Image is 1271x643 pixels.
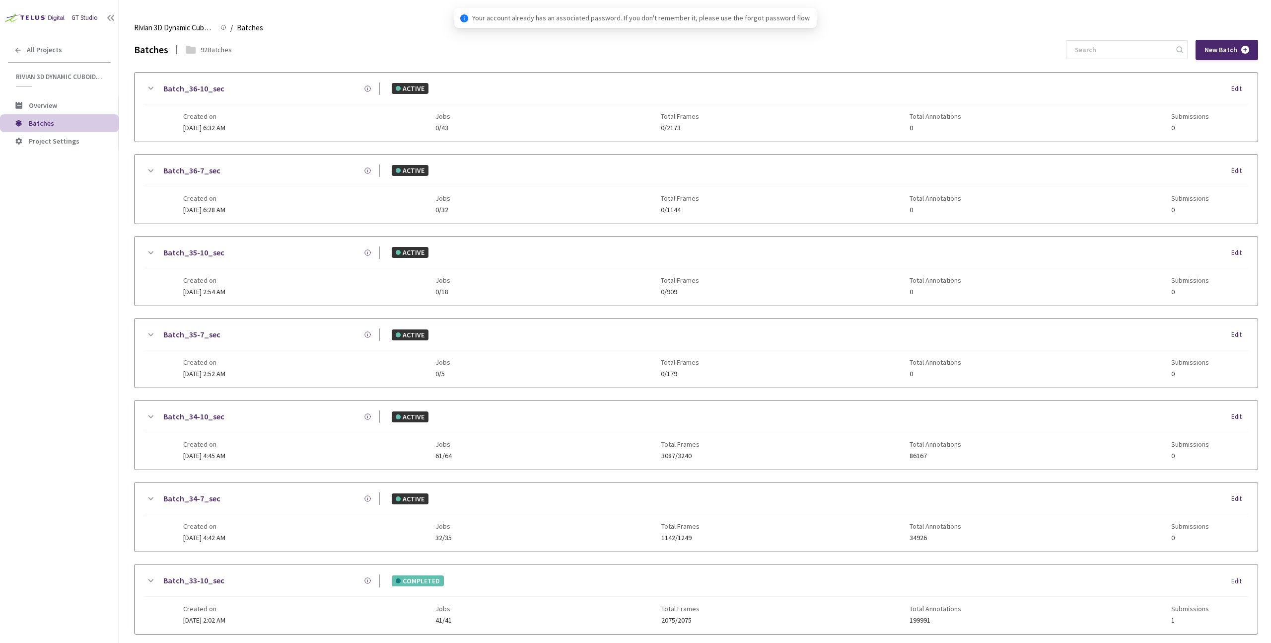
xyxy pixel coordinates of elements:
span: 32/35 [435,534,452,542]
span: 86167 [910,452,961,460]
span: 0 [910,288,961,296]
span: 0 [910,124,961,132]
span: Total Annotations [910,605,961,613]
span: [DATE] 6:28 AM [183,205,225,214]
a: Batch_35-7_sec [163,328,220,341]
div: Edit [1231,248,1248,258]
span: Batches [237,22,263,34]
span: 0 [1171,288,1209,296]
div: Edit [1231,330,1248,340]
a: Batch_35-10_sec [163,246,224,259]
span: Total Annotations [910,276,961,284]
div: Edit [1231,494,1248,504]
span: Jobs [435,112,450,120]
span: 0 [1171,452,1209,460]
span: Submissions [1171,440,1209,448]
a: Batch_36-10_sec [163,82,224,95]
span: Total Annotations [910,440,961,448]
div: Batch_36-7_secACTIVEEditCreated on[DATE] 6:28 AMJobs0/32Total Frames0/1144Total Annotations0Submi... [135,155,1258,224]
span: 0 [1171,206,1209,214]
span: [DATE] 2:02 AM [183,616,225,625]
input: Search [1069,41,1175,59]
span: Total Annotations [910,522,961,530]
span: Rivian 3D Dynamic Cuboids[2024-25] [16,73,105,81]
div: Edit [1231,576,1248,586]
span: 0/32 [435,206,450,214]
span: Created on [183,112,225,120]
div: Batch_36-10_secACTIVEEditCreated on[DATE] 6:32 AMJobs0/43Total Frames0/2173Total Annotations0Subm... [135,73,1258,142]
span: 2075/2075 [661,617,700,624]
div: ACTIVE [392,411,428,422]
span: Rivian 3D Dynamic Cuboids[2024-25] [134,22,214,34]
li: / [230,22,233,34]
span: 0/909 [661,288,699,296]
span: Created on [183,522,225,530]
span: Submissions [1171,522,1209,530]
span: Total Frames [661,276,699,284]
span: 0/43 [435,124,450,132]
span: 0 [910,370,961,378]
span: All Projects [27,46,62,54]
span: 0/5 [435,370,450,378]
span: 0/179 [661,370,699,378]
div: Batch_34-10_secACTIVEEditCreated on[DATE] 4:45 AMJobs61/64Total Frames3087/3240Total Annotations8... [135,401,1258,470]
div: ACTIVE [392,165,428,176]
span: 41/41 [435,617,452,624]
span: Total Frames [661,194,699,202]
span: Total Annotations [910,358,961,366]
div: Batch_35-7_secACTIVEEditCreated on[DATE] 2:52 AMJobs0/5Total Frames0/179Total Annotations0Submiss... [135,319,1258,388]
span: 61/64 [435,452,452,460]
span: 0 [1171,534,1209,542]
span: Overview [29,101,57,110]
span: 1142/1249 [661,534,700,542]
span: Total Frames [661,440,700,448]
span: 0/18 [435,288,450,296]
div: Batch_34-7_secACTIVEEditCreated on[DATE] 4:42 AMJobs32/35Total Frames1142/1249Total Annotations34... [135,482,1258,552]
span: Total Frames [661,522,700,530]
div: Edit [1231,412,1248,422]
span: Created on [183,440,225,448]
span: Jobs [435,605,452,613]
div: Batch_35-10_secACTIVEEditCreated on[DATE] 2:54 AMJobs0/18Total Frames0/909Total Annotations0Submi... [135,237,1258,306]
span: [DATE] 2:54 AM [183,287,225,296]
span: 0 [1171,370,1209,378]
div: ACTIVE [392,247,428,258]
div: ACTIVE [392,493,428,504]
span: Created on [183,194,225,202]
span: Your account already has an associated password. If you don't remember it, please use the forgot ... [472,12,811,23]
span: Jobs [435,522,452,530]
span: 0 [910,206,961,214]
span: Jobs [435,276,450,284]
span: 34926 [910,534,961,542]
span: Created on [183,276,225,284]
span: [DATE] 4:42 AM [183,533,225,542]
span: New Batch [1204,46,1237,54]
span: Total Frames [661,112,699,120]
span: [DATE] 6:32 AM [183,123,225,132]
span: Total Frames [661,358,699,366]
span: Submissions [1171,112,1209,120]
span: 3087/3240 [661,452,700,460]
div: ACTIVE [392,329,428,340]
a: Batch_34-7_sec [163,492,220,505]
span: 0/1144 [661,206,699,214]
span: 199991 [910,617,961,624]
span: info-circle [460,14,468,22]
span: Created on [183,358,225,366]
div: ACTIVE [392,83,428,94]
div: Batches [134,43,168,57]
span: Submissions [1171,605,1209,613]
div: Batch_33-10_secCOMPLETEDEditCreated on[DATE] 2:02 AMJobs41/41Total Frames2075/2075Total Annotatio... [135,564,1258,634]
span: Total Frames [661,605,700,613]
div: Edit [1231,166,1248,176]
span: Created on [183,605,225,613]
span: [DATE] 4:45 AM [183,451,225,460]
a: Batch_34-10_sec [163,410,224,423]
span: Submissions [1171,358,1209,366]
span: Jobs [435,358,450,366]
span: Jobs [435,194,450,202]
a: Batch_33-10_sec [163,574,224,587]
span: Total Annotations [910,194,961,202]
div: COMPLETED [392,575,444,586]
span: Submissions [1171,276,1209,284]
